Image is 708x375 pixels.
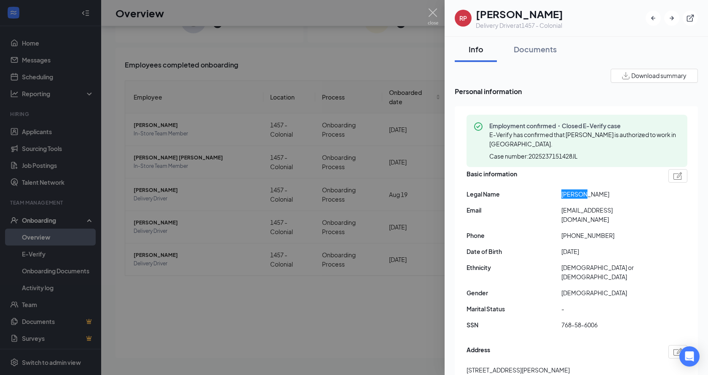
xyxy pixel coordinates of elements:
span: E-Verify has confirmed that [PERSON_NAME] is authorized to work in [GEOGRAPHIC_DATA]. [489,131,676,148]
div: Info [463,44,488,54]
button: ArrowLeftNew [646,11,661,26]
h1: [PERSON_NAME] [476,7,563,21]
div: Delivery Driver at 1457 - Colonial [476,21,563,30]
span: Basic information [467,169,517,183]
span: [DEMOGRAPHIC_DATA] or [DEMOGRAPHIC_DATA] [561,263,656,281]
div: Open Intercom Messenger [679,346,700,367]
button: ExternalLink [683,11,698,26]
span: Personal information [455,86,698,97]
svg: ArrowLeftNew [649,14,657,22]
span: Download summary [631,71,687,80]
svg: ArrowRight [668,14,676,22]
span: Employment confirmed・Closed E-Verify case [489,121,681,130]
span: [PHONE_NUMBER] [561,231,656,240]
span: Gender [467,288,561,297]
span: Legal Name [467,189,561,199]
span: Phone [467,231,561,240]
span: [DEMOGRAPHIC_DATA] [561,288,656,297]
span: [PERSON_NAME] [561,189,656,199]
span: [EMAIL_ADDRESS][DOMAIN_NAME] [561,205,656,224]
span: Case number: 2025237151428JL [489,152,577,160]
svg: ExternalLink [686,14,695,22]
button: Download summary [611,69,698,83]
span: [STREET_ADDRESS][PERSON_NAME] [467,365,570,375]
span: [DATE] [561,247,656,256]
div: Documents [514,44,557,54]
span: Date of Birth [467,247,561,256]
span: Email [467,205,561,215]
span: 768-58-6006 [561,320,656,329]
span: Marital Status [467,304,561,313]
span: - [561,304,656,313]
svg: CheckmarkCircle [473,121,483,132]
div: RP [459,14,467,22]
span: Ethnicity [467,263,561,272]
span: Address [467,345,490,359]
button: ArrowRight [664,11,679,26]
span: SSN [467,320,561,329]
